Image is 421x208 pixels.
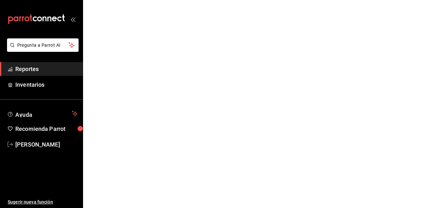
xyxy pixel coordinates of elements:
[17,42,69,49] span: Pregunta a Parrot AI
[70,17,75,22] button: open_drawer_menu
[15,125,65,132] font: Recomienda Parrot
[4,46,79,53] a: Pregunta a Parrot AI
[15,141,60,148] font: [PERSON_NAME]
[15,110,69,117] span: Ayuda
[7,38,79,52] button: Pregunta a Parrot AI
[8,199,53,204] font: Sugerir nueva función
[15,81,44,88] font: Inventarios
[15,66,39,72] font: Reportes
